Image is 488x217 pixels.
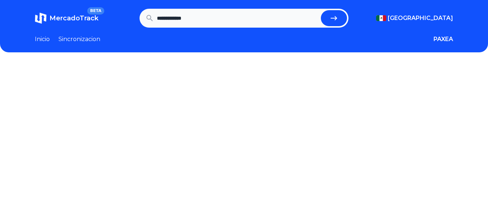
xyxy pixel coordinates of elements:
[433,35,453,44] button: PAXEA
[49,14,98,22] span: MercadoTrack
[376,15,386,21] img: Mexico
[35,12,98,24] a: MercadoTrackBETA
[35,12,47,24] img: MercadoTrack
[87,7,104,15] span: BETA
[35,35,50,44] a: Inicio
[59,35,100,44] a: Sincronizacion
[376,14,453,23] button: [GEOGRAPHIC_DATA]
[388,14,453,23] span: [GEOGRAPHIC_DATA]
